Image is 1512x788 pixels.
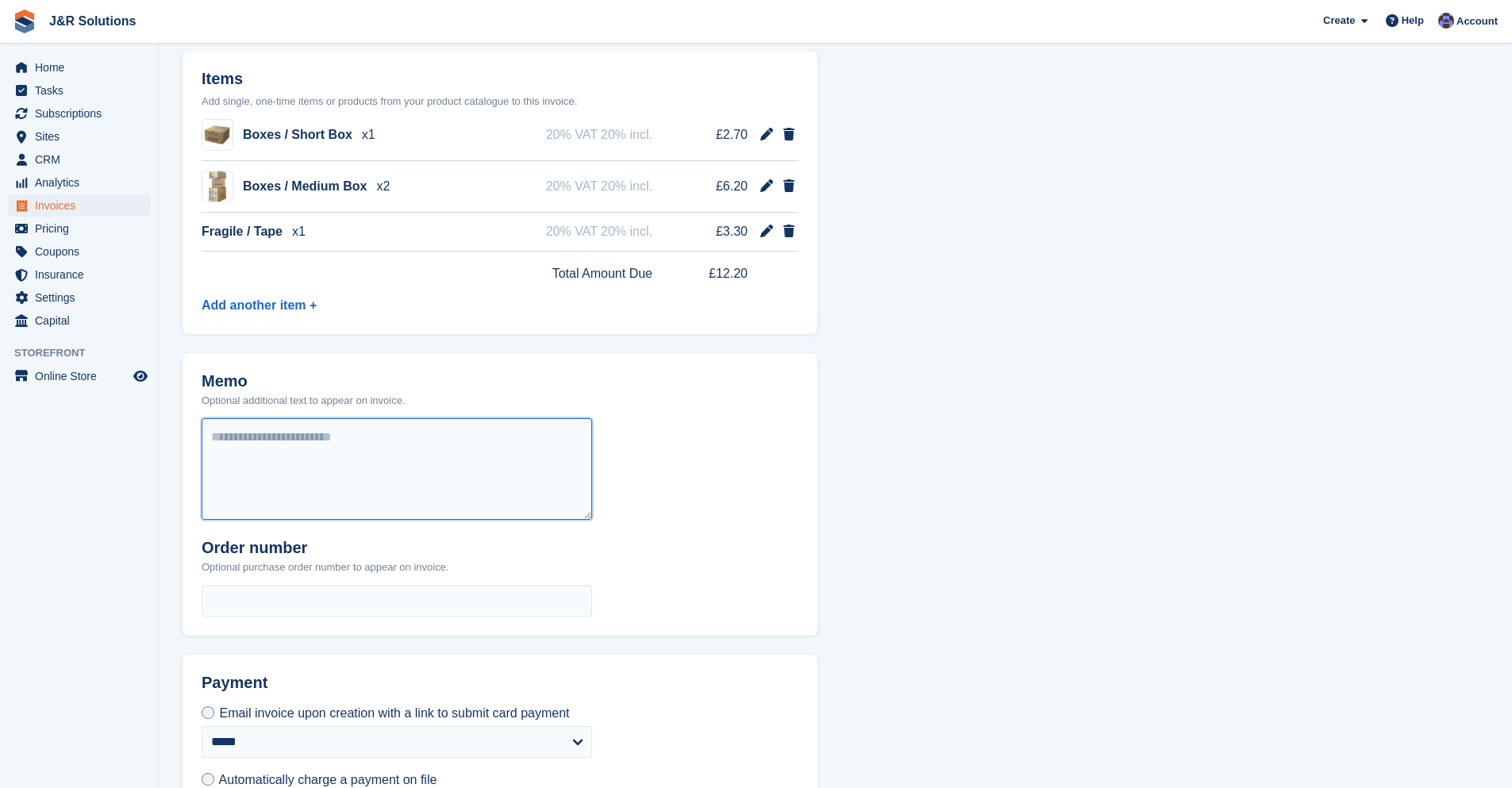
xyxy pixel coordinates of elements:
img: stora-icon-8386f47178a22dfd0bd8f6a31ec36ba5ce8667c1dd55bd0f319d3a0aa187defe.svg [13,10,37,33]
span: Invoices [35,194,130,217]
img: Morgan Brown [1438,13,1454,29]
h2: Payment [202,674,592,705]
a: menu [8,309,150,332]
span: Pricing [35,217,130,240]
span: Boxes / Medium Box [243,177,367,196]
h2: Memo [202,372,406,390]
a: menu [8,56,150,79]
span: Storefront [14,345,158,361]
h2: Items [202,70,798,91]
a: menu [8,148,150,171]
a: menu [8,171,150,194]
span: 20% VAT 20% incl. [546,125,652,144]
span: Help [1402,13,1424,29]
span: Tasks [35,79,130,102]
span: Coupons [35,240,130,263]
span: Create [1323,13,1355,29]
span: 20% VAT 20% incl. [546,222,652,241]
input: Email invoice upon creation with a link to submit card payment [202,706,214,719]
p: Add single, one-time items or products from your product catalogue to this invoice. [202,94,798,110]
p: Optional purchase order number to appear on invoice. [202,559,448,575]
img: Short%20box.jpg [202,123,233,146]
a: Preview store [131,367,150,386]
span: £6.20 [687,177,748,196]
a: menu [8,79,150,102]
span: Email invoice upon creation with a link to submit card payment [219,706,569,720]
a: menu [8,125,150,148]
span: x1 [362,125,375,144]
span: Automatically charge a payment on file [219,773,437,786]
span: £2.70 [687,125,748,144]
a: J&R Solutions [43,8,142,34]
span: Capital [35,309,130,332]
img: 1001875322.png [209,171,226,202]
span: Insurance [35,263,130,286]
span: Home [35,56,130,79]
span: Sites [35,125,130,148]
a: menu [8,263,150,286]
a: menu [8,102,150,125]
span: Total Amount Due [552,264,652,283]
span: Boxes / Short Box [243,125,352,144]
a: menu [8,217,150,240]
span: Analytics [35,171,130,194]
span: Subscriptions [35,102,130,125]
span: CRM [35,148,130,171]
span: Online Store [35,365,130,387]
a: menu [8,365,150,387]
span: £12.20 [687,264,748,283]
a: menu [8,240,150,263]
input: Automatically charge a payment on file [202,773,214,786]
span: £3.30 [687,222,748,241]
a: Add another item + [202,298,317,312]
span: Settings [35,286,130,309]
h2: Order number [202,539,448,557]
span: 20% VAT 20% incl. [546,177,652,196]
span: x2 [376,177,390,196]
span: Account [1456,13,1498,29]
span: x1 [292,222,306,241]
a: menu [8,194,150,217]
p: Optional additional text to appear on invoice. [202,393,406,409]
a: menu [8,286,150,309]
span: Fragile / Tape [202,222,283,241]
